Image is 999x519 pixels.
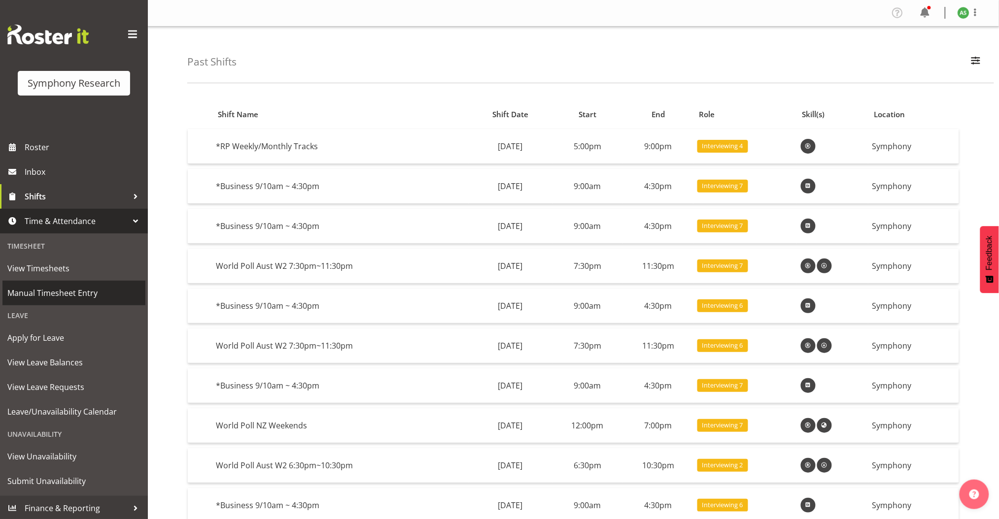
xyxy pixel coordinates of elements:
td: Symphony [868,328,959,363]
span: Start [579,109,596,120]
td: [DATE] [469,328,552,363]
a: Apply for Leave [2,325,145,350]
td: Symphony [868,289,959,324]
td: 11:30pm [623,328,693,363]
span: View Unavailability [7,449,140,464]
div: Unavailability [2,424,145,444]
img: ange-steiger11422.jpg [958,7,969,19]
span: End [652,109,665,120]
span: Apply for Leave [7,330,140,345]
span: Inbox [25,164,143,179]
span: Interviewing 7 [702,261,743,270]
span: View Timesheets [7,261,140,276]
span: Roster [25,140,143,155]
img: Rosterit website logo [7,25,89,44]
div: Leave [2,305,145,325]
td: [DATE] [469,169,552,204]
a: View Leave Balances [2,350,145,375]
img: help-xxl-2.png [969,489,979,499]
span: View Leave Balances [7,355,140,370]
td: Symphony [868,209,959,244]
td: Symphony [868,368,959,403]
td: 7:00pm [623,408,693,443]
span: Shift Date [492,109,528,120]
span: Interviewing 4 [702,141,743,151]
span: Finance & Reporting [25,501,128,516]
td: *RP Weekly/Monthly Tracks [212,129,469,164]
a: View Timesheets [2,256,145,281]
td: 6:30pm [552,448,623,483]
td: Symphony [868,129,959,164]
span: View Leave Requests [7,380,140,394]
td: 9:00am [552,209,623,244]
td: 7:30pm [552,328,623,363]
td: [DATE] [469,368,552,403]
td: 9:00am [552,289,623,324]
span: Interviewing 7 [702,381,743,390]
span: Feedback [985,236,994,270]
td: 4:30pm [623,368,693,403]
span: Location [874,109,905,120]
td: Symphony [868,408,959,443]
td: [DATE] [469,408,552,443]
span: Submit Unavailability [7,474,140,488]
td: 9:00am [552,169,623,204]
span: Leave/Unavailability Calendar [7,404,140,419]
span: Interviewing 7 [702,421,743,430]
td: Symphony [868,249,959,284]
td: World Poll Aust W2 6:30pm~10:30pm [212,448,469,483]
span: Interviewing 6 [702,301,743,310]
td: [DATE] [469,209,552,244]
a: Manual Timesheet Entry [2,281,145,305]
a: Leave/Unavailability Calendar [2,399,145,424]
td: [DATE] [469,448,552,483]
a: View Leave Requests [2,375,145,399]
div: Timesheet [2,236,145,256]
a: View Unavailability [2,444,145,469]
div: Symphony Research [28,76,120,91]
td: 11:30pm [623,249,693,284]
span: Interviewing 6 [702,341,743,350]
span: Interviewing 2 [702,460,743,470]
span: Shifts [25,189,128,204]
td: [DATE] [469,129,552,164]
td: *Business 9/10am ~ 4:30pm [212,209,469,244]
span: Time & Attendance [25,214,128,228]
td: [DATE] [469,289,552,324]
td: 4:30pm [623,289,693,324]
td: 5:00pm [552,129,623,164]
td: [DATE] [469,249,552,284]
span: Shift Name [218,109,258,120]
button: Feedback - Show survey [980,226,999,293]
span: Role [699,109,715,120]
td: 10:30pm [623,448,693,483]
button: Filter Employees [965,51,986,73]
td: World Poll NZ Weekends [212,408,469,443]
h4: Past Shifts [187,56,237,67]
span: Interviewing 7 [702,221,743,230]
td: 12:00pm [552,408,623,443]
td: World Poll Aust W2 7:30pm~11:30pm [212,328,469,363]
td: Symphony [868,448,959,483]
td: 4:30pm [623,209,693,244]
td: 9:00am [552,368,623,403]
span: Interviewing 7 [702,181,743,191]
td: 7:30pm [552,249,623,284]
td: World Poll Aust W2 7:30pm~11:30pm [212,249,469,284]
td: *Business 9/10am ~ 4:30pm [212,289,469,324]
td: *Business 9/10am ~ 4:30pm [212,368,469,403]
td: 4:30pm [623,169,693,204]
td: 9:00pm [623,129,693,164]
td: *Business 9/10am ~ 4:30pm [212,169,469,204]
span: Skill(s) [802,109,825,120]
td: Symphony [868,169,959,204]
span: Interviewing 6 [702,500,743,510]
a: Submit Unavailability [2,469,145,493]
span: Manual Timesheet Entry [7,286,140,300]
